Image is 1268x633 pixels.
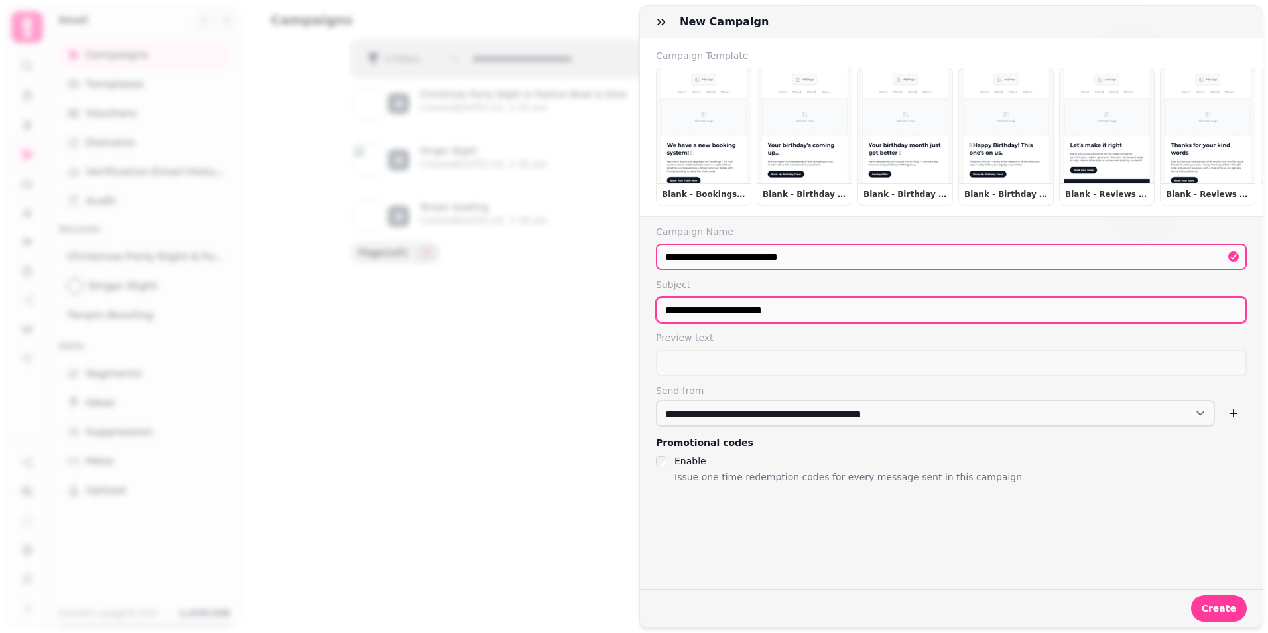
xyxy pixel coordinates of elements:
button: Blank - Birthday [DATE] [958,68,1054,206]
button: Create [1191,595,1247,622]
button: Blank - Reviews Negative = internal resolution [1059,68,1155,206]
p: Blank - Reviews Negative = internal resolution [1065,189,1149,200]
label: Preview text [656,331,1247,344]
label: Campaign Template [640,49,1263,62]
button: Blank - Reviews Positive = push to Google [1160,68,1255,206]
span: Create [1202,604,1236,613]
p: Blank - Birthday Next Month [763,189,846,200]
label: Subject [656,278,1247,291]
label: Enable [674,456,706,466]
button: Blank - Bookings New system go-live announcement [656,68,751,206]
label: Send from [656,384,1247,397]
p: Blank - Birthday This Month [863,189,947,200]
p: Blank - Reviews Positive = push to Google [1166,189,1249,200]
legend: Promotional codes [656,435,753,451]
button: Blank - Birthday This Month [857,68,953,206]
label: Campaign Name [656,225,1247,238]
button: Blank - Birthday Next Month [757,68,852,206]
p: Issue one time redemption codes for every message sent in this campaign [674,469,1022,485]
p: Blank - Birthday [DATE] [964,189,1048,200]
p: Blank - Bookings New system go-live announcement [662,189,745,200]
h3: New campaign [680,14,774,30]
